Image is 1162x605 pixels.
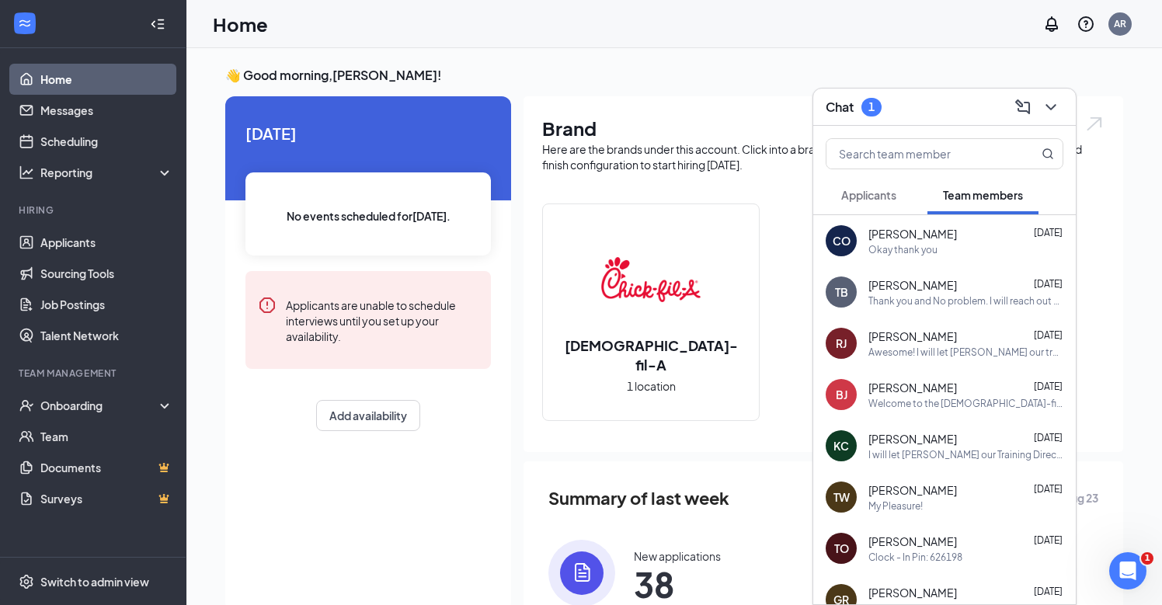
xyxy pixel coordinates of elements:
iframe: Intercom live chat [1109,552,1146,589]
a: Home [40,64,173,95]
a: Job Postings [40,289,173,320]
div: CO [833,233,851,249]
div: Onboarding [40,398,160,413]
span: 1 location [627,377,676,395]
svg: ChevronDown [1042,98,1060,116]
div: 1 [868,100,875,113]
span: [PERSON_NAME] [868,277,957,293]
h1: Home [213,11,268,37]
div: My Pleasure! [868,499,923,513]
button: ChevronDown [1038,95,1063,120]
span: [DATE] [1034,278,1063,290]
svg: UserCheck [19,398,34,413]
a: SurveysCrown [40,483,173,514]
svg: Analysis [19,165,34,180]
span: [PERSON_NAME] [868,380,957,395]
a: Team [40,421,173,452]
div: Thank you and No problem. I will reach out with our next available orientation dates soon. [868,294,1063,308]
div: KC [833,438,849,454]
div: New applications [634,548,721,564]
span: [PERSON_NAME] [868,482,957,498]
a: DocumentsCrown [40,452,173,483]
input: Search team member [826,139,1011,169]
div: BJ [836,387,847,402]
div: I will let [PERSON_NAME] our Training Director know. He will reach out soon! [868,448,1063,461]
div: Switch to admin view [40,574,149,589]
svg: Error [258,296,277,315]
a: Applicants [40,227,173,258]
span: [PERSON_NAME] [868,585,957,600]
div: Clock - In Pin: 626198 [868,551,962,564]
svg: Collapse [150,16,165,32]
span: [DATE] [1034,432,1063,443]
div: Applicants are unable to schedule interviews until you set up your availability. [286,296,478,344]
div: Welcome to the [DEMOGRAPHIC_DATA]-fil-A [PERSON_NAME] team — we’re so excited to have you on boar... [868,397,1063,410]
svg: Notifications [1042,15,1061,33]
span: Applicants [841,188,896,202]
div: Hiring [19,203,170,217]
span: [PERSON_NAME] [868,431,957,447]
span: [PERSON_NAME] [868,226,957,242]
span: [DATE] [1034,534,1063,546]
img: open.6027fd2a22e1237b5b06.svg [1084,115,1105,133]
div: Okay thank you [868,243,938,256]
div: TB [835,284,848,300]
div: Team Management [19,367,170,380]
span: 38 [634,570,721,598]
div: Awesome! I will let [PERSON_NAME] our training director know! He will reach out soon with a start... [868,346,1063,359]
span: No events scheduled for [DATE] . [287,207,451,224]
h3: Chat [826,99,854,116]
a: Scheduling [40,126,173,157]
img: Chick-fil-A [601,230,701,329]
a: Talent Network [40,320,173,351]
span: Summary of last week [548,485,729,512]
span: [DATE] [1034,227,1063,238]
h2: [DEMOGRAPHIC_DATA]-fil-A [543,336,759,374]
svg: QuestionInfo [1077,15,1095,33]
div: AR [1114,17,1126,30]
span: Team members [943,188,1023,202]
button: ComposeMessage [1011,95,1035,120]
span: [DATE] [1034,586,1063,597]
a: Sourcing Tools [40,258,173,289]
svg: Settings [19,574,34,589]
h1: Brand [542,115,1105,141]
span: [PERSON_NAME] [868,329,957,344]
div: RJ [836,336,847,351]
svg: WorkstreamLogo [17,16,33,31]
svg: ComposeMessage [1014,98,1032,116]
span: [DATE] [1034,381,1063,392]
div: TO [834,541,849,556]
span: [DATE] [245,121,491,145]
button: Add availability [316,400,420,431]
a: Messages [40,95,173,126]
div: TW [833,489,850,505]
span: [PERSON_NAME] [868,534,957,549]
span: 1 [1141,552,1153,565]
div: Here are the brands under this account. Click into a brand to see your locations, managers, job p... [542,141,1105,172]
div: Reporting [40,165,174,180]
span: [DATE] [1034,329,1063,341]
svg: MagnifyingGlass [1042,148,1054,160]
h3: 👋 Good morning, [PERSON_NAME] ! [225,67,1123,84]
span: [DATE] [1034,483,1063,495]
